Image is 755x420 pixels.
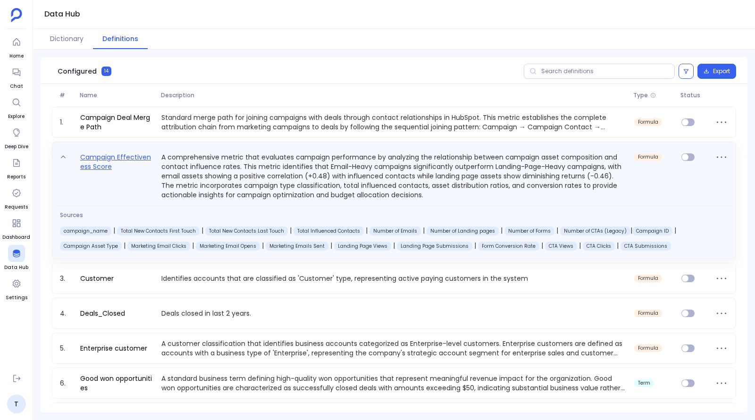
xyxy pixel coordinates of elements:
span: Campaign [373,227,417,235]
p: Standard merge path for joining campaigns with deals through contact relationships in HubSpot. Th... [158,113,630,132]
span: | [364,226,369,235]
input: Search definitions [524,64,675,79]
span: Configured [58,67,97,76]
span: Campaign Asset [131,243,186,250]
a: Customer [76,274,117,283]
p: A standard business term defining high-quality won opportunities that represent meaningful revenu... [158,374,630,393]
span: | [122,241,127,250]
span: 3. [56,274,76,283]
span: | [472,241,478,250]
span: Campaign [209,227,284,235]
span: Campaign Asset [338,243,387,250]
span: Settings [6,294,27,302]
span: 1. [56,118,76,127]
span: | [630,226,632,235]
a: Settings [6,275,27,302]
span: Chat [8,83,25,90]
span: Campaign [430,227,495,235]
span: formula [638,311,658,316]
span: Export [713,67,730,75]
a: Explore [8,94,25,120]
span: Campaign [564,227,627,235]
a: Enterprise customer [76,344,151,353]
a: Home [8,34,25,60]
span: | [539,241,545,250]
span: formula [638,119,658,125]
a: Reports [7,154,25,181]
span: Explore [8,113,25,120]
span: | [421,226,427,235]
a: Deep Dive [5,124,28,151]
p: A comprehensive metric that evaluates campaign performance by analyzing the relationship between ... [158,151,630,200]
a: Chat [8,64,25,90]
span: | [190,241,196,250]
span: Campaign Asset [587,243,611,250]
span: | [391,241,397,250]
a: Campaign Effectiveness Score [76,151,158,200]
span: Dashboard [2,234,30,241]
span: Campaign Asset [636,227,669,235]
span: Status [677,92,711,99]
span: Campaign [121,227,196,235]
p: Deals closed in last 2 years. [158,309,630,318]
span: Home [8,52,25,60]
span: | [260,241,266,250]
span: Sources [60,211,728,219]
a: Deals_Closed [76,309,129,318]
a: Good won opportunities [76,374,158,393]
p: Identifies accounts that are classified as 'Customer' type, representing active paying customers ... [158,274,630,283]
span: Deep Dive [5,143,28,151]
span: | [328,241,334,250]
span: Campaign [297,227,360,235]
span: Name [76,92,157,99]
a: Requests [5,185,28,211]
span: | [499,226,504,235]
span: | [288,226,294,235]
span: Campaign Asset [482,243,536,250]
span: | [200,226,205,235]
a: T [7,395,26,413]
span: 5. [56,344,76,353]
a: Dashboard [2,215,30,241]
button: Definitions [93,29,148,49]
span: Campaign [508,227,551,235]
span: Requests [5,203,28,211]
span: formula [638,345,658,351]
a: Data Hub [4,245,28,271]
span: Campaign Asset [200,243,256,250]
span: term [638,380,650,386]
span: formula [638,276,658,281]
span: Campaign Asset [549,243,573,250]
span: Campaign Asset [269,243,325,250]
span: | [615,241,621,250]
span: formula [638,154,658,160]
span: | [577,241,583,250]
span: Campaign Asset [401,243,469,250]
span: Data Hub [4,264,28,271]
img: petavue logo [11,8,22,22]
button: Dictionary [41,29,93,49]
span: Campaign [64,227,108,235]
span: | [554,226,560,235]
span: # [56,92,76,99]
h1: Data Hub [44,8,80,21]
span: Type [633,92,648,99]
span: 14 [101,67,111,76]
p: A customer classification that identifies business accounts categorized as Enterprise-level custo... [158,339,630,358]
span: Description [157,92,630,99]
a: Campaign Deal Merge Path [76,113,158,132]
span: 6. [56,378,76,388]
span: 4. [56,309,76,318]
span: Reports [7,173,25,181]
span: Campaign Asset [624,243,667,250]
span: | [672,226,676,235]
button: Export [697,64,736,79]
span: Campaign Asset [64,243,118,250]
span: | [111,226,117,235]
